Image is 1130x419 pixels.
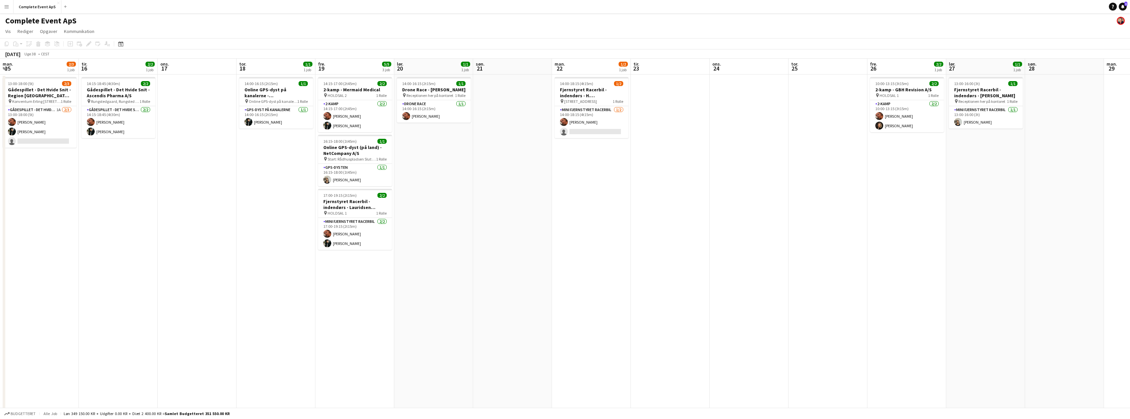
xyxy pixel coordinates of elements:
a: Vis [3,27,14,36]
span: 1 Rolle [297,99,308,104]
span: 1 Rolle [928,93,939,98]
a: Rediger [15,27,36,36]
span: Budgetteret [11,411,36,416]
div: 1 job [146,67,154,72]
div: 1 job [1013,67,1022,72]
h3: Drone Race - [PERSON_NAME] [397,87,471,93]
app-card-role: Gådespillet - Det Hvide Snit1A2/313:00-18:00 (5t)[PERSON_NAME][PERSON_NAME] [3,106,77,148]
app-card-role: Mini Fjernstyret Racerbil2/217:00-19:15 (2t15m)[PERSON_NAME][PERSON_NAME] [318,218,392,250]
div: 1 job [934,67,943,72]
span: 21 [475,65,485,72]
span: 16 [81,65,87,72]
span: 16:15-18:00 (1t45m) [323,139,357,144]
span: 14:15-17:00 (2t45m) [323,81,357,86]
span: 14:00-18:15 (4t15m) [560,81,593,86]
span: man. [1107,61,1117,67]
span: 20 [396,65,404,72]
span: 17 [159,65,169,72]
span: 1 Rolle [376,157,387,162]
span: Konventum Erling [STREET_ADDRESS] [12,99,61,104]
span: 1/1 [1013,62,1022,67]
app-job-card: 14:00-16:15 (2t15m)1/1Drone Race - [PERSON_NAME] Receptionen her på kontoret1 RolleDrone Race1/11... [397,77,471,123]
span: 1/1 [377,139,387,144]
div: 10:00-13:15 (3t15m)2/22-kamp - GBH Revision A/S HOLDSAL 11 Rolle2-kamp2/210:00-13:15 (3t15m)[PERS... [870,77,944,132]
span: Vis [5,28,11,34]
span: søn. [476,61,485,67]
span: 1 Rolle [455,93,466,98]
span: Opgaver [40,28,57,34]
div: 13:00-16:00 (3t)1/1Fjernstyret Racerbil - indendørs - [PERSON_NAME] Receptionen her på kontoret1 ... [949,77,1023,129]
span: ons. [160,61,169,67]
app-card-role: Gådespillet - Det Hvide Snit2/214:15-18:45 (4t30m)[PERSON_NAME][PERSON_NAME] [81,106,155,138]
span: tor. [791,61,798,67]
span: tir. [81,61,87,67]
h3: Online GPS-dyst (på land) - NetCompany A/S [318,144,392,156]
h3: Fjernstyret Racerbil - indendørs - Lauridsen Handel & Import [318,198,392,210]
app-card-role: GPS-dyst på kanalerne1/114:00-16:15 (2t15m)[PERSON_NAME] [239,106,313,129]
span: 1/1 [1008,81,1017,86]
div: Løn 349 150.00 KR + Udgifter 0.00 KR + Diæt 2 400.00 KR = [64,411,230,416]
div: 14:00-18:15 (4t15m)1/2Fjernstyret Racerbil - indendørs - H. [GEOGRAPHIC_DATA] A/S [STREET_ADDRESS... [555,77,629,138]
span: ons. [712,61,721,67]
span: søn. [1028,61,1037,67]
span: Rediger [17,28,33,34]
span: Kommunikation [64,28,94,34]
span: 1/2 [614,81,623,86]
span: 1 Rolle [613,99,623,104]
a: Opgaver [37,27,60,36]
span: 29 [1106,65,1117,72]
span: 14:00-16:15 (2t15m) [402,81,436,86]
span: 1 Rolle [140,99,150,104]
span: man. [3,61,13,67]
span: 2/2 [145,62,155,67]
app-card-role: Drone Race1/114:00-16:15 (2t15m)[PERSON_NAME] [397,100,471,123]
span: HOLDSAL 1 [880,93,899,98]
div: 1 job [304,67,312,72]
app-user-avatar: Christian Brøckner [1117,17,1125,25]
button: Budgetteret [3,410,37,417]
span: Alle job [42,411,58,416]
a: 1 [1119,3,1127,11]
span: 1/1 [461,62,470,67]
span: Receptionen her på kontoret [406,93,453,98]
app-job-card: 16:15-18:00 (1t45m)1/1Online GPS-dyst (på land) - NetCompany A/S Start: Rådhuspladsen Slut: Rådhu... [318,135,392,186]
span: 2/3 [67,62,76,67]
div: 1 job [67,67,76,72]
span: 18 [238,65,246,72]
span: 10:00-13:15 (3t15m) [875,81,909,86]
span: 13:00-18:00 (5t) [8,81,34,86]
span: 2/2 [141,81,150,86]
div: CEST [41,51,49,56]
span: man. [555,61,565,67]
span: 27 [948,65,955,72]
span: 14:15-18:45 (4t30m) [87,81,120,86]
app-job-card: 13:00-18:00 (5t)2/3Gådespillet - Det Hvide Snit - Region [GEOGRAPHIC_DATA] - CIMT - Digital Regul... [3,77,77,148]
app-job-card: 14:15-18:45 (4t30m)2/2Gådespillet - Det Hvide Snit - Ascendis Pharma A/S Rungstedgaard, Rungsted ... [81,77,155,138]
span: 2/2 [377,81,387,86]
span: 1/1 [456,81,466,86]
span: 2/2 [934,62,943,67]
span: 1/1 [303,62,312,67]
app-card-role: Mini Fjernstyret Racerbil1/214:00-18:15 (4t15m)[PERSON_NAME] [555,106,629,138]
h3: Gådespillet - Det Hvide Snit - Region [GEOGRAPHIC_DATA] - CIMT - Digital Regulering [3,87,77,99]
app-job-card: 14:00-16:15 (2t15m)1/1Online GPS-dyst på kanalerne - [GEOGRAPHIC_DATA] Online GPS-dyst på kanaler... [239,77,313,129]
span: Start: Rådhuspladsen Slut: Rådhuspladsen [328,157,376,162]
h3: Online GPS-dyst på kanalerne - [GEOGRAPHIC_DATA] [239,87,313,99]
span: HOLDSAL 2 [328,93,347,98]
span: 1 [1124,2,1127,6]
span: 2/3 [62,81,71,86]
div: [DATE] [5,51,20,57]
span: [STREET_ADDRESS] [564,99,597,104]
span: 1 Rolle [376,211,387,216]
div: 1 job [619,67,628,72]
span: Samlet budgetteret 351 550.00 KR [165,411,230,416]
span: lør. [397,61,404,67]
span: HOLDSAL 1 [328,211,347,216]
span: 1/1 [299,81,308,86]
span: 17:00-19:15 (2t15m) [323,193,357,198]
